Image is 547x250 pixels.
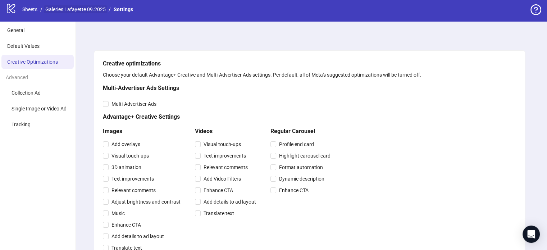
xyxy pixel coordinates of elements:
h5: Multi-Advertiser Ads Settings [103,84,333,92]
div: Open Intercom Messenger [523,226,540,243]
span: Profile end card [276,140,317,148]
h5: Advantage+ Creative Settings [103,113,333,121]
li: / [40,5,42,13]
a: Galeries Lafayette 09.2025 [44,5,107,13]
span: Enhance CTA [109,221,144,229]
span: Visual touch-ups [109,152,152,160]
span: Enhance CTA [201,186,236,194]
span: Enhance CTA [276,186,311,194]
span: Add overlays [109,140,143,148]
span: 3D animation [109,163,144,171]
span: Add details to ad layout [109,232,167,240]
h5: Videos [195,127,259,136]
li: / [109,5,111,13]
h5: Creative optimizations [103,59,516,68]
span: Format automation [276,163,326,171]
span: Creative Optimizations [7,59,58,65]
span: Default Values [7,43,40,49]
span: Highlight carousel card [276,152,333,160]
h5: Regular Carousel [270,127,333,136]
span: Tracking [12,122,31,127]
span: General [7,27,24,33]
span: Collection Ad [12,90,41,96]
span: question-circle [530,4,541,15]
a: Sheets [21,5,39,13]
span: Multi-Advertiser Ads [109,100,159,108]
span: Add Video Filters [201,175,244,183]
span: Relevant comments [109,186,159,194]
span: Adjust brightness and contrast [109,198,183,206]
span: Text improvements [109,175,157,183]
span: Translate text [201,209,237,217]
div: Choose your default Advantage+ Creative and Multi-Advertiser Ads settings. Per default, all of Me... [103,71,516,79]
span: Dynamic description [276,175,327,183]
span: Relevant comments [201,163,251,171]
span: Single Image or Video Ad [12,106,67,112]
span: Text improvements [201,152,249,160]
span: Visual touch-ups [201,140,244,148]
span: Music [109,209,128,217]
span: Add details to ad layout [201,198,259,206]
a: Settings [112,5,135,13]
h5: Images [103,127,183,136]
